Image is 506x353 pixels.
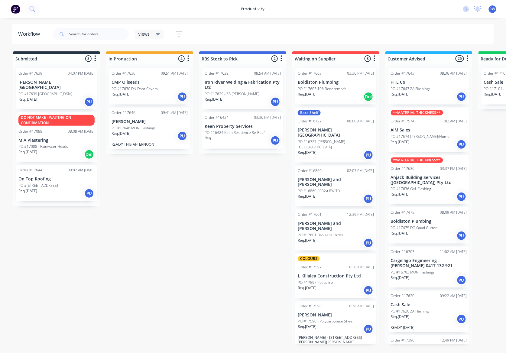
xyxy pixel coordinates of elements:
p: HTL Co [391,80,467,85]
div: PU [457,314,466,324]
div: Del [84,150,94,159]
p: Req. [DATE] [391,192,410,197]
p: Cash Sale [391,302,467,307]
div: Order #1764308:36 AM [DATE]HTL CoPO #17643 ZA FlashingsReq.[DATE]PU [388,68,469,105]
div: PU [364,150,373,160]
div: 09:22 AM [DATE] [440,293,467,299]
div: Order #17643 [391,71,415,76]
div: COLOURS [298,256,320,261]
p: [PERSON_NAME] [298,313,374,318]
p: Req. [DATE] [391,139,410,145]
div: 03:36 PM [DATE] [254,115,281,120]
p: Req. [DATE] [18,149,37,155]
div: 10:18 AM [DATE] [347,264,374,270]
p: L Killalea Construction Pty Ltd [298,274,374,279]
p: Req. [DATE] [298,150,316,155]
div: Order #17088 [18,129,42,134]
div: Order #1760303:36 PM [DATE]Boldiston PlumbingPO #17603 106 BenerembahReq.[DATE]Del [295,68,376,105]
div: Order #16703 [391,249,415,254]
div: PU [271,97,280,107]
p: Req. [205,135,212,141]
div: 11:02 AM [DATE] [440,249,467,254]
div: PU [457,140,466,149]
div: PU [457,275,466,285]
div: 12:39 PM [DATE] [347,212,374,217]
div: PU [84,97,94,107]
div: PU [364,286,373,295]
p: PO #17603 106 Benerembah [298,86,346,92]
div: Order #17644 [18,167,42,173]
div: 09:02 AM [DATE] [68,167,95,173]
p: PO #17475 DO Quad Gutter [391,225,437,231]
p: [PERSON_NAME][GEOGRAPHIC_DATA] [18,80,95,90]
p: READY [DATE] [391,325,467,330]
input: Search for orders... [69,28,129,40]
p: Cargelligo Engineering - [PERSON_NAME] 0417 132 921 [391,258,467,268]
div: **MATERIAL THICKNESS**Order #1763603:37 PM [DATE]Anjack Building Services ([GEOGRAPHIC_DATA]) Pty... [388,155,469,205]
p: Anjack Building Services ([GEOGRAPHIC_DATA]) Pty Ltd [391,175,467,185]
div: Order #1747508:09 AM [DATE]Boldiston PlumbingPO #17475 DO Quad GutterReq.[DATE]PU [388,207,469,244]
div: Order #17390 [391,338,415,343]
div: Order #1763904:07 PM [DATE][PERSON_NAME][GEOGRAPHIC_DATA]PO #17639 [GEOGRAPHIC_DATA]Req.[DATE]PU [16,68,97,109]
p: PO #17636 GAL Flashing [391,186,431,192]
p: Req. [DATE] [391,275,410,280]
div: Order #1642403:36 PM [DATE]Keen Property ServicesPO #16424 Keen Residence Re-RoofReq.PU [202,112,283,149]
div: Order #17620 [391,293,415,299]
p: Req. [DATE] [391,231,410,236]
p: PO #16860 / 002-t RW TD [298,188,340,194]
p: Req. [DATE] [391,92,410,97]
div: 08:08 AM [DATE] [68,129,95,134]
div: Order #16424 [205,115,229,120]
div: Order #1764609:41 AM [DATE][PERSON_NAME]PO #17646 MON FlashingsReq.[DATE]PUREADY THIS AFTERNOON [109,108,190,149]
span: Views [138,31,150,37]
div: Del [364,92,373,102]
div: 03:37 PM [DATE] [440,166,467,171]
p: Iron River Welding & Fabrication Pty Ltd [205,80,281,90]
p: Req. [DATE] [112,92,130,97]
div: PU [457,92,466,102]
p: Keen Property Services [205,124,281,129]
div: PU [177,92,187,102]
p: PO #17590 - Polycarbonate Sheet [298,319,354,324]
p: PO #17574 [PERSON_NAME]/Home [391,134,450,139]
p: [PERSON_NAME][GEOGRAPHIC_DATA] [298,128,374,138]
div: Order #17603 [298,71,322,76]
p: Req. [DATE] [205,97,223,102]
div: Order #1762009:22 AM [DATE]Cash SalePO #17620 ZA FlashingReq.[DATE]PUREADY [DATE] [388,291,469,332]
div: PU [84,189,94,198]
div: 02:07 PM [DATE] [347,168,374,173]
div: 11:02 AM [DATE] [440,118,467,124]
p: Req. [DATE] [484,92,503,97]
div: Order #1763009:51 AM [DATE]CMP OilseedsPO #17630 DN Door CoversReq.[DATE]PU [109,68,190,105]
div: Order #17636 [391,166,415,171]
div: PU [364,238,373,248]
p: PO #17630 DN Door Covers [112,86,158,92]
div: Order #17601 [298,212,322,217]
div: PU [177,131,187,141]
div: PU [364,324,373,334]
div: Order #17590 [298,303,322,309]
div: 08:36 AM [DATE] [440,71,467,76]
p: PO #17639 [GEOGRAPHIC_DATA] [18,91,72,97]
div: Order #17639 [18,71,42,76]
p: Req. [DATE] [298,324,316,329]
div: **MATERIAL THICKNESS** [391,157,443,163]
div: PU [271,136,280,145]
div: 12:49 PM [DATE] [440,338,467,343]
div: 08:00 AM [DATE] [347,118,374,124]
div: Workflow [18,31,43,38]
p: Req. [DATE] [298,92,316,97]
div: Back Shelf [298,110,321,115]
div: Order #17574 [391,118,415,124]
div: 09:41 AM [DATE] [161,110,188,115]
div: 09:51 AM [DATE] [161,71,188,76]
p: READY THIS AFTERNOON [112,142,188,147]
p: CMP Oilseeds [112,80,188,85]
p: PO #17601 Dahlsens Order [298,232,343,238]
div: Order #17597 [298,264,322,270]
div: PU [457,192,466,202]
img: Factory [11,5,20,14]
span: RW [490,6,495,12]
p: PO #[STREET_ADDRESS] [18,183,58,188]
div: Order #1760112:39 PM [DATE][PERSON_NAME] and [PERSON_NAME]PO #17601 Dahlsens OrderReq.[DATE]PU [295,209,376,251]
